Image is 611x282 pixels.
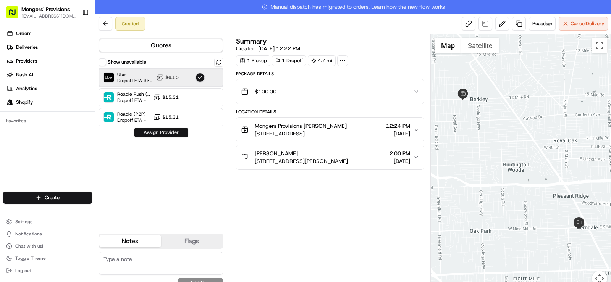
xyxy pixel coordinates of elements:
button: See all [118,98,139,107]
span: Dropoff ETA - [117,117,146,123]
button: Log out [3,265,92,276]
span: API Documentation [72,171,123,178]
button: Reassign [529,17,556,31]
button: Toggle fullscreen view [592,38,607,53]
button: Mongers' Provisions [21,5,70,13]
button: CancelDelivery [559,17,608,31]
p: Welcome 👋 [8,31,139,43]
span: 2:00 PM [390,150,410,157]
span: $100.00 [255,88,276,95]
button: Toggle Theme [3,253,92,264]
button: Chat with us! [3,241,92,251]
img: Shopify logo [7,99,13,105]
div: 1 Dropoff [272,55,306,66]
span: Dropoff ETA 33 minutes [117,77,153,84]
input: Clear [20,49,126,57]
img: Nash [8,8,23,23]
span: Create [45,194,60,201]
a: Providers [3,55,95,67]
span: $15.31 [162,94,179,100]
span: [DATE] [390,157,410,165]
div: 💻 [65,171,71,177]
span: Deliveries [16,44,38,51]
span: Created: [236,45,300,52]
span: [DATE] [68,118,83,124]
img: Roadie (P2P) [104,112,114,122]
button: $100.00 [236,79,424,104]
button: $6.60 [156,74,179,81]
div: Favorites [3,115,92,127]
a: Analytics [3,82,95,95]
a: 📗Knowledge Base [5,168,61,181]
span: Settings [15,219,32,225]
span: • [63,118,66,124]
button: Flags [161,235,223,247]
span: [DATE] [68,139,83,145]
img: Uber [104,73,114,82]
span: Roadie Rush (P2P) [117,91,150,97]
button: Mongers' Provisions[EMAIL_ADDRESS][DOMAIN_NAME] [3,3,79,21]
button: Show satellite imagery [461,38,499,53]
button: Mongers Provisions [PERSON_NAME][STREET_ADDRESS]12:24 PM[DATE] [236,118,424,142]
span: Pylon [76,189,92,195]
span: Orders [16,30,31,37]
span: Reassign [532,20,552,27]
span: Notifications [15,231,42,237]
span: Providers [16,58,37,64]
span: Manual dispatch has migrated to orders. Learn how the new flow works [262,3,445,11]
h3: Summary [236,38,267,45]
span: $6.60 [165,74,179,81]
button: [PERSON_NAME][STREET_ADDRESS][PERSON_NAME]2:00 PM[DATE] [236,145,424,169]
span: Chat with us! [15,243,43,249]
img: 1736555255976-a54dd68f-1ca7-489b-9aae-adbdc363a1c4 [8,73,21,87]
button: Assign Provider [134,128,188,137]
img: Brigitte Vinadas [8,132,20,144]
span: • [63,139,66,145]
a: Deliveries [3,41,95,53]
a: Orders [3,27,95,40]
span: [STREET_ADDRESS][PERSON_NAME] [255,157,348,165]
a: Shopify [3,96,95,108]
span: [DATE] 12:22 PM [258,45,300,52]
button: Notifications [3,229,92,239]
button: Notes [99,235,161,247]
button: Start new chat [130,75,139,84]
span: Knowledge Base [15,171,58,178]
button: $15.31 [153,93,179,101]
div: We're available if you need us! [34,81,105,87]
span: Roadie (P2P) [117,111,146,117]
span: [PERSON_NAME] [24,118,62,124]
div: 4.7 mi [308,55,336,66]
img: 1736555255976-a54dd68f-1ca7-489b-9aae-adbdc363a1c4 [15,119,21,125]
span: Shopify [16,99,33,106]
span: Uber [117,71,153,77]
img: 1736555255976-a54dd68f-1ca7-489b-9aae-adbdc363a1c4 [15,139,21,145]
span: [DATE] [386,130,410,137]
img: Grace Nketiah [8,111,20,123]
a: Powered byPylon [54,189,92,195]
span: Mongers Provisions [PERSON_NAME] [255,122,347,130]
button: [EMAIL_ADDRESS][DOMAIN_NAME] [21,13,76,19]
img: 4920774857489_3d7f54699973ba98c624_72.jpg [16,73,30,87]
button: Show street map [435,38,461,53]
span: [PERSON_NAME] [24,139,62,145]
span: Cancel Delivery [571,20,605,27]
span: 12:24 PM [386,122,410,130]
span: Nash AI [16,71,33,78]
span: Toggle Theme [15,255,46,261]
div: Start new chat [34,73,125,81]
button: Quotes [99,39,223,52]
button: Settings [3,216,92,227]
span: [STREET_ADDRESS] [255,130,347,137]
div: Location Details [236,109,424,115]
span: Log out [15,267,31,274]
a: Nash AI [3,69,95,81]
label: Show unavailable [108,59,146,66]
img: Roadie Rush (P2P) [104,92,114,102]
span: [PERSON_NAME] [255,150,298,157]
button: $15.31 [153,113,179,121]
span: $15.31 [162,114,179,120]
span: Dropoff ETA - [117,97,150,103]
